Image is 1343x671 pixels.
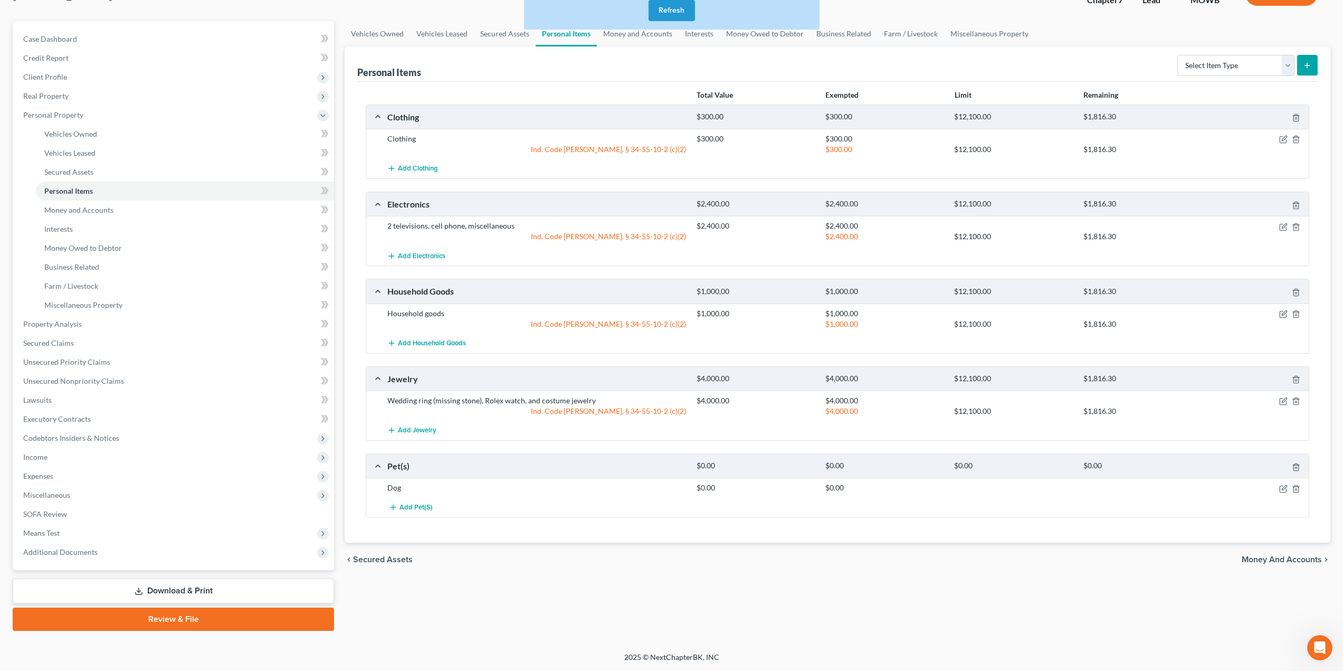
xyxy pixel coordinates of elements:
span: Personal Items [44,186,93,195]
div: Send us a message [22,133,176,144]
div: $2,400.00 [691,221,820,231]
div: $12,100.00 [949,287,1078,297]
div: Wedding ring (missing stone), Rolex watch, and costume jewelry [382,395,691,406]
div: 2025 © NextChapterBK, INC [371,652,973,671]
span: Case Dashboard [23,34,77,43]
span: Client Profile [23,72,67,81]
span: Unsecured Priority Claims [23,357,110,366]
strong: Remaining [1083,90,1118,99]
span: SOFA Review [23,509,67,518]
div: $1,816.30 [1078,144,1207,155]
span: Vehicles Owned [44,129,97,138]
span: Add Household Goods [398,339,466,347]
div: Statement of Financial Affairs - Property Repossessed, Foreclosed, Garnished, Attached, Seized, o... [15,269,196,311]
div: $4,000.00 [820,374,949,384]
button: Messages [70,329,140,372]
div: $1,816.30 [1078,112,1207,122]
span: Search for help [22,179,85,191]
div: $12,100.00 [949,319,1078,329]
span: Add Pet(s) [399,503,433,512]
span: Lawsuits [23,395,52,404]
div: $300.00 [691,134,820,144]
div: Household goods [382,308,691,319]
button: Search for help [15,174,196,195]
div: $1,816.30 [1078,199,1207,209]
div: Ind. Code [PERSON_NAME]. § 34-55-10-2 (c)(2) [382,406,691,417]
a: Miscellaneous Property [944,21,1035,46]
a: Lawsuits [15,391,334,410]
div: Send us a messageWe typically reply in a few hours [11,124,201,164]
div: $4,000.00 [691,374,820,384]
button: chevron_left Secured Assets [345,555,413,564]
a: Unsecured Priority Claims [15,353,334,372]
div: $2,400.00 [820,231,949,242]
span: Credit Report [23,53,69,62]
a: Interests [36,220,334,239]
a: Miscellaneous Property [36,296,334,315]
div: $4,000.00 [820,395,949,406]
a: Case Dashboard [15,30,334,49]
span: Interests [44,224,73,233]
div: Statement of Financial Affairs - Property Repossessed, Foreclosed, Garnished, Attached, Seized, o... [22,273,177,307]
span: Money Owed to Debtor [44,243,122,252]
a: Money Owed to Debtor [36,239,334,258]
p: How can we help? [21,93,190,111]
button: Add Electronics [387,246,445,266]
div: Ind. Code [PERSON_NAME]. § 34-55-10-2 (c)(2) [382,144,691,155]
a: Unsecured Nonpriority Claims [15,372,334,391]
a: Secured Claims [15,334,334,353]
span: Farm / Livestock [44,281,98,290]
div: Ind. Code [PERSON_NAME]. § 34-55-10-2 (c)(2) [382,319,691,329]
div: 2 televisions, cell phone, miscellaneous [382,221,691,231]
a: Credit Report [15,49,334,68]
div: $0.00 [949,461,1078,471]
div: We typically reply in a few hours [22,144,176,155]
div: $1,816.30 [1078,374,1207,384]
div: $12,100.00 [949,406,1078,417]
a: SOFA Review [15,505,334,524]
span: Money and Accounts [1242,555,1322,564]
a: Secured Assets [36,163,334,182]
div: $4,000.00 [691,395,820,406]
div: $1,000.00 [820,308,949,319]
span: Property Analysis [23,319,82,328]
span: Secured Claims [23,338,74,347]
div: $1,816.30 [1078,319,1207,329]
span: Codebtors Insiders & Notices [23,433,119,442]
strong: Limit [955,90,971,99]
a: Money and Accounts [36,201,334,220]
div: Adding Income [15,250,196,269]
strong: Exempted [825,90,859,99]
div: $12,100.00 [949,112,1078,122]
div: Jewelry [382,373,691,384]
div: $12,100.00 [949,231,1078,242]
span: Money and Accounts [44,205,113,214]
div: $1,000.00 [691,308,820,319]
a: Vehicles Leased [410,21,474,46]
div: $0.00 [820,483,949,493]
span: Home [23,356,47,363]
div: $2,400.00 [820,221,949,231]
span: Income [23,452,47,461]
iframe: Intercom live chat [1307,635,1332,660]
img: Profile image for Lindsey [166,17,187,38]
span: Personal Property [23,110,83,119]
a: Property Analysis [15,315,334,334]
div: Pet(s) [382,460,691,471]
a: Business Related [36,258,334,277]
div: Ind. Code [PERSON_NAME]. § 34-55-10-2 (c)(2) [382,231,691,242]
div: $0.00 [691,461,820,471]
span: Expenses [23,471,53,480]
span: Add Jewelry [398,427,436,435]
button: Help [141,329,211,372]
div: $1,000.00 [820,287,949,297]
strong: Total Value [697,90,733,99]
span: Miscellaneous Property [44,300,122,309]
span: Executory Contracts [23,414,91,423]
span: Real Property [23,91,69,100]
div: $1,816.30 [1078,287,1207,297]
span: Add Electronics [398,252,445,260]
span: Secured Assets [44,167,93,176]
span: Messages [88,356,124,363]
span: Additional Documents [23,547,98,556]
